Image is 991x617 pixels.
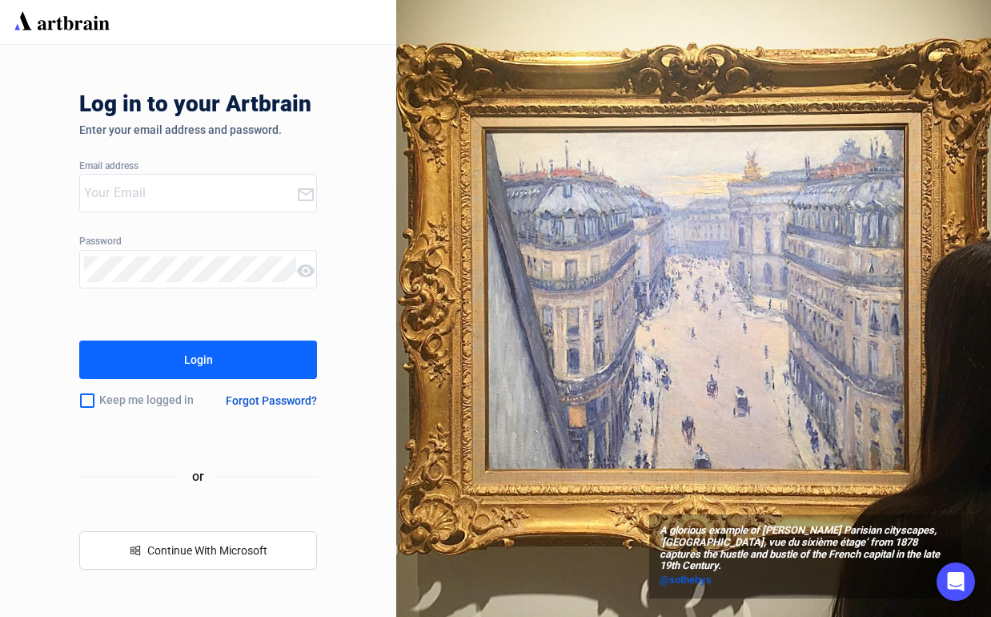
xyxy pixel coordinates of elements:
div: Login [184,347,213,373]
span: A glorious example of [PERSON_NAME] Parisian cityscapes, ‘[GEOGRAPHIC_DATA], vue du sixième étage... [660,525,951,573]
span: @sothebys [660,574,712,586]
input: Your Email [84,180,296,206]
div: Log in to your Artbrain [79,91,560,123]
span: windows [130,545,141,556]
span: Continue With Microsoft [147,544,267,557]
div: Password [79,236,317,248]
button: windowsContinue With Microsoft [79,531,317,570]
div: Email address [79,161,317,172]
span: or [179,466,217,486]
div: Open Intercom Messenger [937,563,975,601]
a: @sothebys [660,572,951,588]
div: Enter your email address and password. [79,123,317,136]
div: Forgot Password? [226,394,317,407]
button: Login [79,341,317,379]
div: Keep me logged in [79,384,210,417]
